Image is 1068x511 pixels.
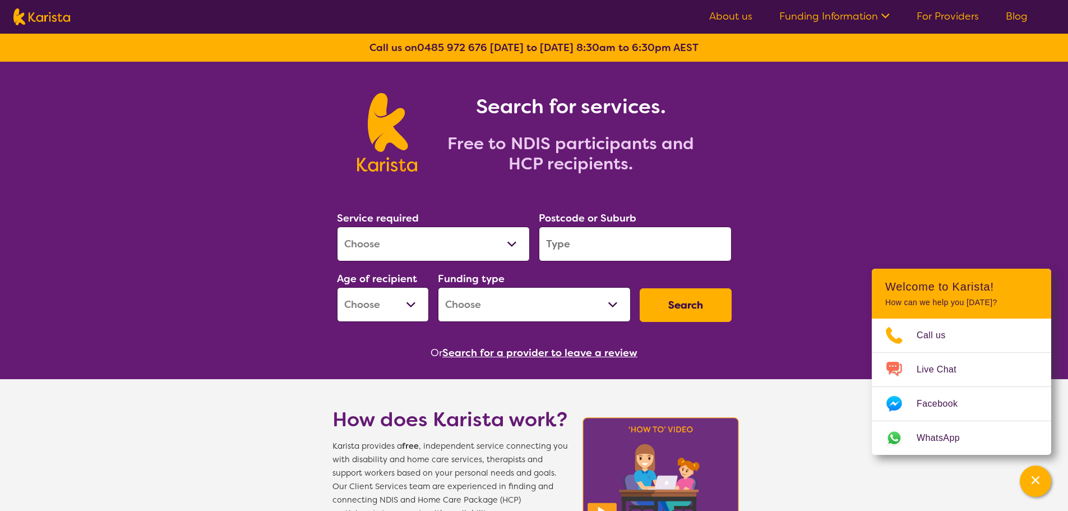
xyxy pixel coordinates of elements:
[885,280,1038,293] h2: Welcome to Karista!
[13,8,70,25] img: Karista logo
[917,10,979,23] a: For Providers
[417,41,487,54] a: 0485 972 676
[872,319,1051,455] ul: Choose channel
[337,272,417,286] label: Age of recipient
[917,430,973,446] span: WhatsApp
[539,227,732,261] input: Type
[402,441,419,452] b: free
[357,93,417,172] img: Karista logo
[1020,466,1051,497] button: Channel Menu
[442,344,637,361] button: Search for a provider to leave a review
[872,269,1051,455] div: Channel Menu
[431,344,442,361] span: Or
[779,10,890,23] a: Funding Information
[1006,10,1028,23] a: Blog
[917,327,959,344] span: Call us
[431,93,711,120] h1: Search for services.
[709,10,752,23] a: About us
[369,41,699,54] b: Call us on [DATE] to [DATE] 8:30am to 6:30pm AEST
[332,406,568,433] h1: How does Karista work?
[872,421,1051,455] a: Web link opens in a new tab.
[438,272,505,286] label: Funding type
[337,211,419,225] label: Service required
[431,133,711,174] h2: Free to NDIS participants and HCP recipients.
[917,395,971,412] span: Facebook
[885,298,1038,307] p: How can we help you [DATE]?
[917,361,970,378] span: Live Chat
[539,211,636,225] label: Postcode or Suburb
[640,288,732,322] button: Search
